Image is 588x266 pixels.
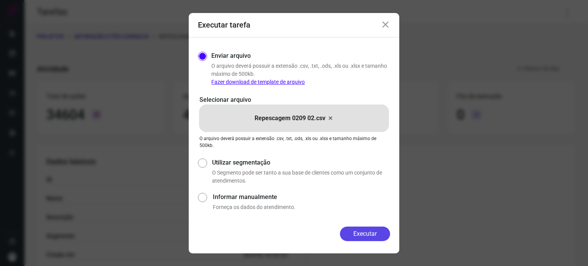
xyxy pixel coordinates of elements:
label: Informar manualmente [213,193,390,202]
p: Forneça os dados do atendimento. [213,203,390,211]
h3: Executar tarefa [198,20,250,29]
p: O Segmento pode ser tanto a sua base de clientes como um conjunto de atendimentos. [212,169,390,185]
label: Enviar arquivo [211,51,251,60]
p: O arquivo deverá possuir a extensão .csv, .txt, .ods, .xls ou .xlsx e tamanho máximo de 500kb. [211,62,390,86]
label: Utilizar segmentação [212,158,390,167]
button: Executar [340,227,390,241]
p: O arquivo deverá possuir a extensão .csv, .txt, .ods, .xls ou .xlsx e tamanho máximo de 500kb. [199,135,389,149]
p: Selecionar arquivo [199,95,389,104]
p: Repescagem 0209 02.csv [255,114,325,123]
a: Fazer download de template de arquivo [211,79,305,85]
